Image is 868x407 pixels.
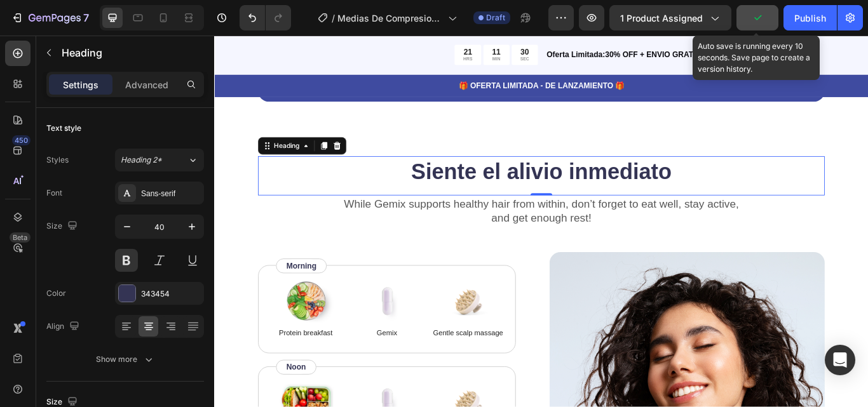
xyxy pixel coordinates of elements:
iframe: Design area [214,36,868,407]
p: Gemix [158,341,245,354]
div: Beta [10,232,31,243]
div: Heading [67,123,102,135]
button: Heading 2* [115,149,204,171]
p: Oferta Limitada:30% OFF + ENVIO GRATIS [387,17,761,30]
span: Draft [486,12,505,23]
p: Heading [62,45,199,60]
h2: Rich Text Editor. Editing area: main [51,141,712,177]
span: 1 product assigned [620,11,703,25]
p: Protein breakfast [63,341,150,354]
p: 7 [83,10,89,25]
div: Show more [96,353,155,366]
div: Color [46,288,66,299]
img: gempages_572874980811867008-d5122822-5e5f-4d60-b3f7-b27da7a204aa.png [170,284,233,335]
p: Gentle scalp massage [252,341,339,354]
p: While Gemix supports healthy hair from within, don’t forget to eat well, stay active, and get eno... [52,188,710,221]
img: gempages_572874980811867008-87415e4c-fea1-43ea-b2d0-7b2814a9c2ea.png [264,284,328,335]
span: Medias De Compresion Anti Varices Cremallera [337,11,443,25]
div: Publish [794,11,826,25]
div: Size [46,218,80,235]
div: Undo/Redo [240,5,291,30]
div: 450 [12,135,31,145]
p: Siente el alivio inmediato [52,142,710,175]
p: 🎁 OFERTA LIMITADA - DE LANZAMIENTO 🎁 [1,53,761,66]
button: 7 [5,5,95,30]
div: Font [46,187,62,199]
div: Sans-serif [141,188,201,199]
button: 1 product assigned [609,5,731,30]
div: Open Intercom Messenger [825,345,855,375]
span: Heading 2* [121,154,162,166]
div: Text style [46,123,81,134]
div: 343454 [141,288,201,300]
p: Advanced [125,78,168,91]
p: Noon [84,380,107,394]
span: / [332,11,335,25]
button: Show more [46,348,204,371]
div: Align [46,318,82,335]
p: Settings [63,78,98,91]
button: Publish [783,5,837,30]
img: gempages_572874980811867008-999401fa-a735-4ec8-aede-2434f60ffc01.png [75,284,139,335]
p: Morning [84,262,119,276]
div: Styles [46,154,69,166]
